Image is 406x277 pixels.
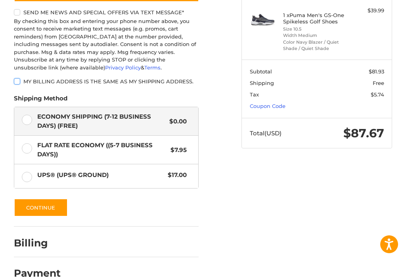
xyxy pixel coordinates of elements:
span: $17.00 [164,171,187,180]
span: $0.00 [165,117,187,126]
span: $7.95 [167,146,187,155]
button: Continue [14,198,68,217]
div: $39.99 [350,7,384,15]
a: Terms [144,64,161,71]
a: Coupon Code [250,103,285,109]
h4: 1 x Puma Men's GS-One Spikeless Golf Shoes [283,12,349,25]
li: Size 10.5 [283,26,349,33]
h2: Billing [14,237,60,249]
li: Width Medium [283,32,349,39]
div: By checking this box and entering your phone number above, you consent to receive marketing text ... [14,17,199,72]
span: Total (USD) [250,129,282,137]
a: Privacy Policy [105,64,141,71]
iframe: Google Customer Reviews [341,256,406,277]
span: Economy Shipping (7-12 Business Days) (Free) [37,112,165,130]
legend: Shipping Method [14,94,67,107]
span: Free [373,80,384,86]
span: UPS® (UPS® Ground) [37,171,164,180]
span: $81.93 [369,68,384,75]
span: Flat Rate Economy ((5-7 Business Days)) [37,141,167,159]
span: Shipping [250,80,274,86]
label: Send me news and special offers via text message* [14,9,199,15]
span: $5.74 [371,91,384,98]
li: Color Navy Blazer / Quiet Shade / Quiet Shade [283,39,349,52]
span: Tax [250,91,259,98]
label: My billing address is the same as my shipping address. [14,78,199,85]
span: Subtotal [250,68,272,75]
span: $87.67 [343,126,384,140]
